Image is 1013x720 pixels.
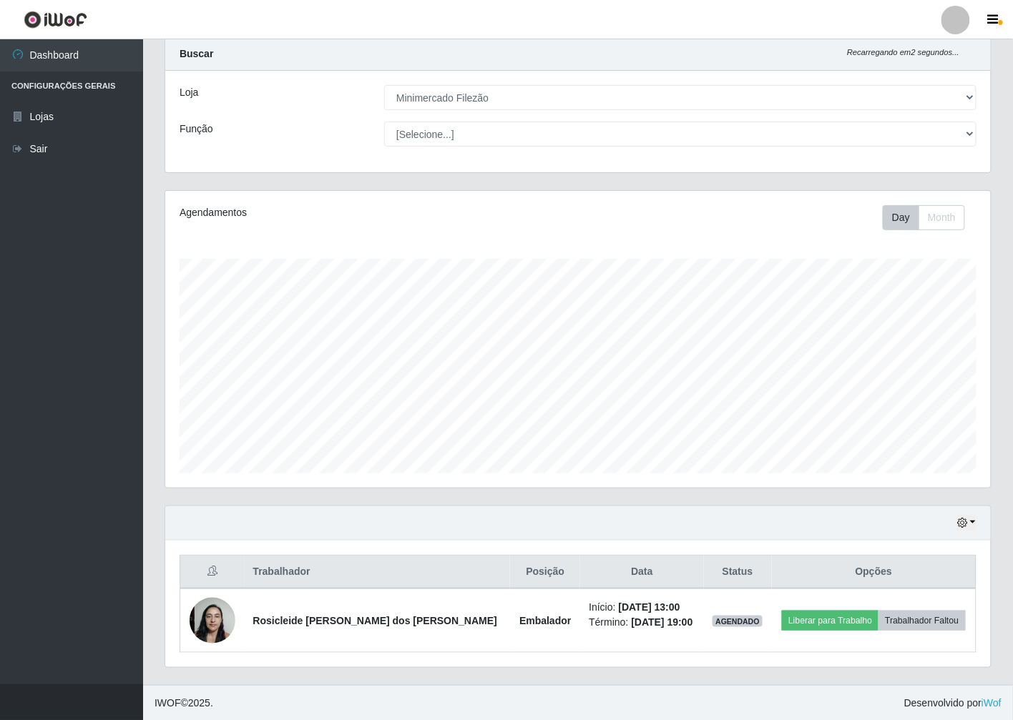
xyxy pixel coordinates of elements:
[982,697,1002,709] a: iWof
[782,611,879,631] button: Liberar para Trabalho
[589,600,695,615] li: Início:
[772,556,977,589] th: Opções
[180,85,198,100] label: Loja
[883,205,965,230] div: First group
[632,616,693,628] time: [DATE] 19:00
[190,590,235,651] img: 1736472567092.jpeg
[180,205,499,220] div: Agendamentos
[180,48,213,59] strong: Buscar
[510,556,580,589] th: Posição
[519,615,571,626] strong: Embalador
[245,556,511,589] th: Trabalhador
[180,122,213,137] label: Função
[883,205,977,230] div: Toolbar with button groups
[847,48,959,56] i: Recarregando em 2 segundos...
[580,556,703,589] th: Data
[704,556,772,589] th: Status
[155,696,213,711] span: © 2025 .
[589,615,695,630] li: Término:
[879,611,965,631] button: Trabalhador Faltou
[919,205,965,230] button: Month
[883,205,919,230] button: Day
[253,615,498,626] strong: Rosicleide [PERSON_NAME] dos [PERSON_NAME]
[904,696,1002,711] span: Desenvolvido por
[155,697,181,709] span: IWOF
[619,601,680,613] time: [DATE] 13:00
[713,616,763,627] span: AGENDADO
[24,11,87,29] img: CoreUI Logo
